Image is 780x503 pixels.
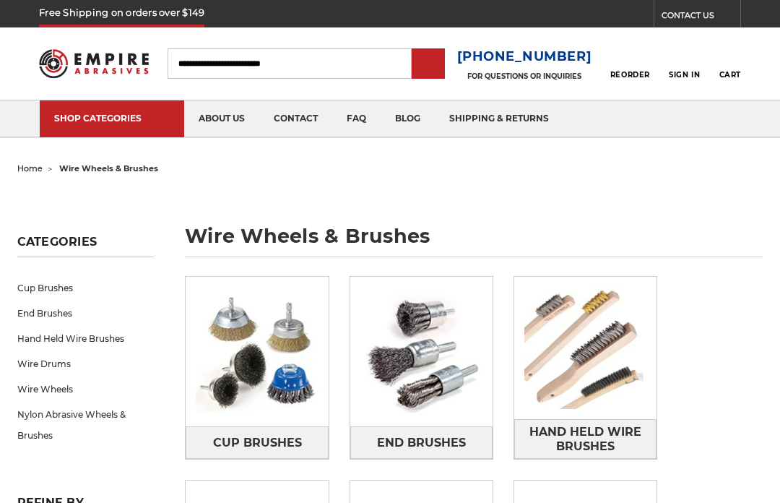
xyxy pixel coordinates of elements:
img: Cup Brushes [186,280,328,423]
a: Cup Brushes [17,275,155,301]
a: Wire Drums [17,351,155,377]
span: Reorder [610,70,650,79]
img: End Brushes [350,280,493,423]
a: shipping & returns [435,100,563,137]
a: Cup Brushes [186,426,328,459]
h5: Categories [17,235,155,257]
img: Empire Abrasives [39,42,149,85]
a: Nylon Abrasive Wheels & Brushes [17,402,155,448]
div: SHOP CATEGORIES [54,113,170,124]
a: SHOP CATEGORIES [40,100,184,137]
span: End Brushes [377,431,466,455]
a: End Brushes [17,301,155,326]
input: Submit [414,50,443,79]
span: Sign In [669,70,700,79]
span: Cart [719,70,741,79]
a: faq [332,100,381,137]
span: Cup Brushes [213,431,302,455]
a: Hand Held Wire Brushes [514,419,656,459]
a: Reorder [610,48,650,79]
a: contact [259,100,332,137]
span: wire wheels & brushes [59,163,158,173]
img: Hand Held Wire Brushes [514,277,656,419]
span: Hand Held Wire Brushes [515,420,656,459]
h1: wire wheels & brushes [185,226,763,257]
a: home [17,163,43,173]
a: Cart [719,48,741,79]
a: Hand Held Wire Brushes [17,326,155,351]
p: FOR QUESTIONS OR INQUIRIES [457,72,592,81]
a: End Brushes [350,426,493,459]
a: CONTACT US [662,7,740,27]
a: [PHONE_NUMBER] [457,46,592,67]
a: Wire Wheels [17,377,155,402]
a: blog [381,100,435,137]
a: about us [184,100,259,137]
